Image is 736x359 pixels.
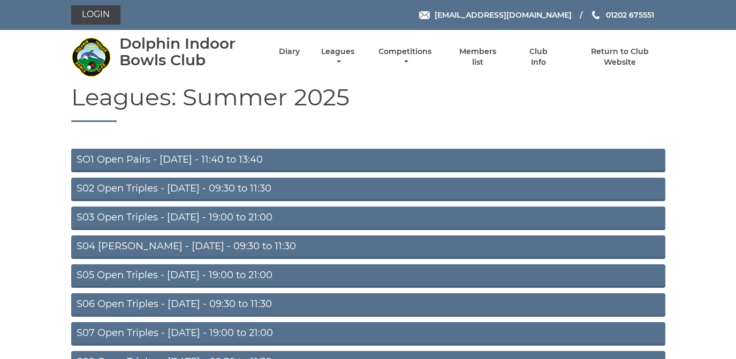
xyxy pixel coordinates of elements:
[318,47,357,67] a: Leagues
[606,10,654,20] span: 01202 675551
[279,47,300,57] a: Diary
[71,84,665,122] h1: Leagues: Summer 2025
[119,35,260,68] div: Dolphin Indoor Bowls Club
[71,178,665,201] a: S02 Open Triples - [DATE] - 09:30 to 11:30
[71,322,665,346] a: S07 Open Triples - [DATE] - 19:00 to 21:00
[592,11,600,19] img: Phone us
[71,37,111,77] img: Dolphin Indoor Bowls Club
[521,47,556,67] a: Club Info
[453,47,502,67] a: Members list
[71,207,665,230] a: S03 Open Triples - [DATE] - 19:00 to 21:00
[435,10,572,20] span: [EMAIL_ADDRESS][DOMAIN_NAME]
[574,47,665,67] a: Return to Club Website
[419,9,572,21] a: Email [EMAIL_ADDRESS][DOMAIN_NAME]
[71,264,665,288] a: S05 Open Triples - [DATE] - 19:00 to 21:00
[419,11,430,19] img: Email
[71,149,665,172] a: SO1 Open Pairs - [DATE] - 11:40 to 13:40
[590,9,654,21] a: Phone us 01202 675551
[71,5,120,25] a: Login
[71,293,665,317] a: S06 Open Triples - [DATE] - 09:30 to 11:30
[71,235,665,259] a: S04 [PERSON_NAME] - [DATE] - 09:30 to 11:30
[376,47,435,67] a: Competitions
